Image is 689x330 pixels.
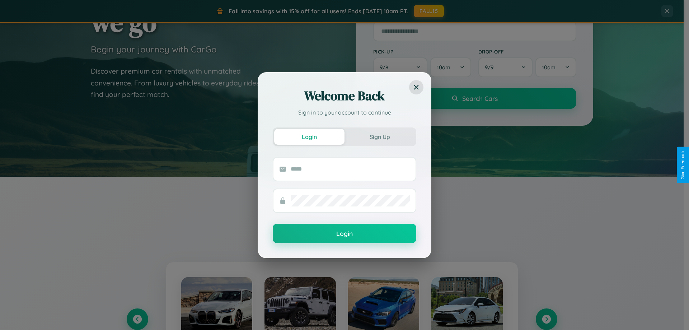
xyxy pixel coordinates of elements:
[274,129,344,145] button: Login
[680,150,685,180] div: Give Feedback
[273,87,416,104] h2: Welcome Back
[344,129,415,145] button: Sign Up
[273,224,416,243] button: Login
[273,108,416,117] p: Sign in to your account to continue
